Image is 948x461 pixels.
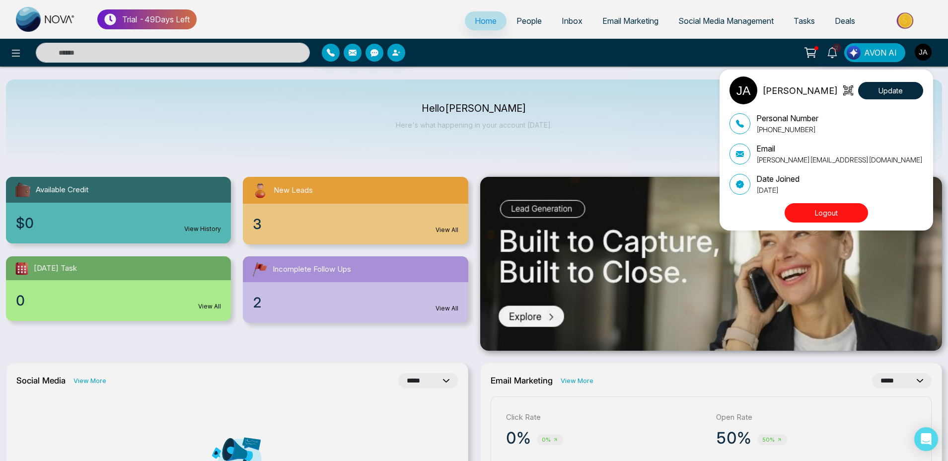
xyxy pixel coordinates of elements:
p: [PERSON_NAME] [762,84,838,97]
button: Logout [785,203,868,223]
div: Open Intercom Messenger [914,427,938,451]
p: [PHONE_NUMBER] [756,124,818,135]
p: Date Joined [756,173,800,185]
p: Personal Number [756,112,818,124]
p: [DATE] [756,185,800,195]
button: Update [858,82,923,99]
p: Email [756,143,923,154]
p: [PERSON_NAME][EMAIL_ADDRESS][DOMAIN_NAME] [756,154,923,165]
